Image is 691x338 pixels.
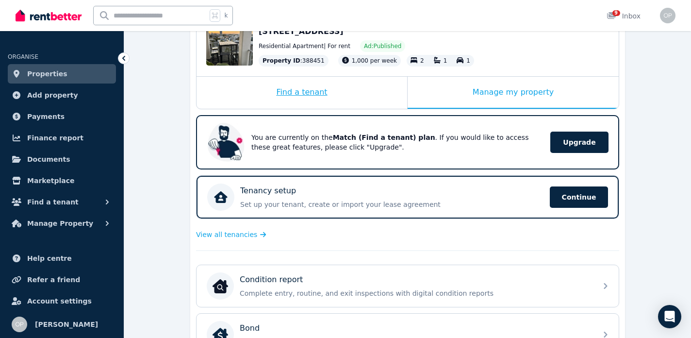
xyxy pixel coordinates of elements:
[408,77,619,109] div: Manage my property
[550,132,609,153] span: Upgrade
[8,270,116,289] a: Refer a friend
[240,288,591,298] p: Complete entry, routine, and exit inspections with digital condition reports
[660,8,675,23] img: OSCAR PINEDA
[197,265,619,307] a: Condition reportCondition reportComplete entry, routine, and exit inspections with digital condit...
[8,214,116,233] button: Manage Property
[27,153,70,165] span: Documents
[352,57,397,64] span: 1,000 per week
[550,186,608,208] span: Continue
[197,176,619,219] a: Tenancy setupSet up your tenant, create or import your lease agreementContinue
[213,278,228,294] img: Condition report
[8,64,116,84] a: Properties
[8,291,116,311] a: Account settings
[27,196,79,208] span: Find a tenant
[612,10,620,16] span: 9
[27,218,93,229] span: Manage Property
[444,57,447,64] span: 1
[27,274,80,286] span: Refer a friend
[420,57,424,64] span: 2
[27,295,92,307] span: Account settings
[224,12,228,19] span: k
[240,200,544,209] p: Set up your tenant, create or import your lease agreement
[27,111,65,122] span: Payments
[658,305,681,328] div: Open Intercom Messenger
[259,55,329,67] div: : 388451
[27,89,78,101] span: Add property
[8,249,116,268] a: Help centre
[251,133,537,152] p: You are currently on the . If you would like to access these great features, please click "Upgrade".
[197,77,407,109] div: Find a tenant
[8,150,116,169] a: Documents
[240,274,303,286] p: Condition report
[240,185,296,197] p: Tenancy setup
[607,11,641,21] div: Inbox
[8,53,38,60] span: ORGANISE
[196,230,257,239] span: View all tenancies
[27,253,72,264] span: Help centre
[207,123,246,162] img: Upgrade RentBetter plan
[8,128,116,148] a: Finance report
[8,85,116,105] a: Add property
[196,230,266,239] a: View all tenancies
[263,57,300,65] span: Property ID
[27,132,83,144] span: Finance report
[8,107,116,126] a: Payments
[333,134,435,141] b: Match (Find a tenant) plan
[16,8,82,23] img: RentBetter
[240,322,260,334] p: Bond
[27,175,74,186] span: Marketplace
[466,57,470,64] span: 1
[8,171,116,190] a: Marketplace
[8,192,116,212] button: Find a tenant
[27,68,67,80] span: Properties
[259,27,344,36] span: [STREET_ADDRESS]
[35,319,98,330] span: [PERSON_NAME]
[364,42,401,50] span: Ad: Published
[259,42,350,50] span: Residential Apartment | For rent
[12,317,27,332] img: OSCAR PINEDA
